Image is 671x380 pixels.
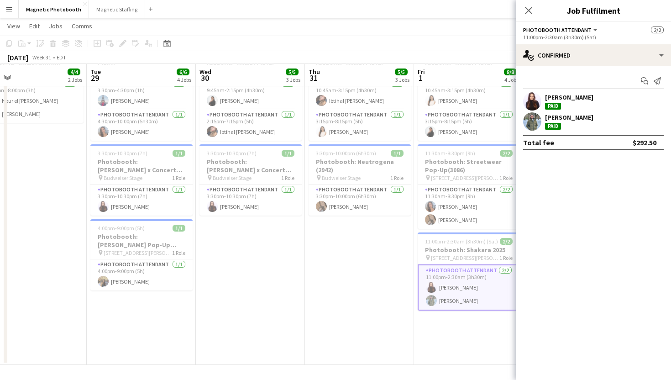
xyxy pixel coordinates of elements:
[29,22,40,30] span: Edit
[309,144,411,216] app-job-card: 3:30pm-10:00pm (6h30m)1/1Photobooth: Neutrogena (2942) Budweiser Stage1 RolePhotobooth Attendant1...
[172,249,185,256] span: 1 Role
[499,174,513,181] span: 1 Role
[199,38,302,141] app-job-card: 9:45am-7:15pm (9h30m)2/2Photobooth: NBO x [PERSON_NAME] (2979) [GEOGRAPHIC_DATA]2 RolesPhotobooth...
[68,76,82,83] div: 2 Jobs
[104,249,172,256] span: [STREET_ADDRESS][PERSON_NAME]
[199,158,302,174] h3: Photobooth: [PERSON_NAME] x Concert Series (3002)
[19,0,89,18] button: Magnetic Photobooth
[72,22,92,30] span: Comms
[173,225,185,232] span: 1/1
[500,238,513,245] span: 2/2
[391,150,404,157] span: 1/1
[418,79,520,110] app-card-role: Photobooth Attendant1/110:45am-3:15pm (4h30m)[PERSON_NAME]
[309,38,411,141] app-job-card: 10:45am-8:15pm (9h30m)2/2Photobooth: NBO x [PERSON_NAME] (2979) [GEOGRAPHIC_DATA]2 RolesPhotoboot...
[416,73,425,83] span: 1
[90,259,193,290] app-card-role: Photobooth Attendant1/14:00pm-9:00pm (5h)[PERSON_NAME]
[418,264,520,311] app-card-role: Photobooth Attendant2/211:00pm-2:30am (3h30m)[PERSON_NAME][PERSON_NAME]
[199,185,302,216] app-card-role: Photobooth Attendant1/13:30pm-10:30pm (7h)[PERSON_NAME]
[322,174,361,181] span: Budweiser Stage
[281,174,294,181] span: 1 Role
[90,232,193,249] h3: Photobooth: [PERSON_NAME] Pop-Up [GEOGRAPHIC_DATA] (3061)
[395,69,408,75] span: 5/5
[7,53,28,62] div: [DATE]
[98,150,147,157] span: 3:30pm-10:30pm (7h)
[545,103,561,110] div: Paid
[523,34,664,41] div: 11:00pm-2:30am (3h30m) (Sat)
[390,174,404,181] span: 1 Role
[90,158,193,174] h3: Photobooth: [PERSON_NAME] x Concert Series (3002)
[425,150,475,157] span: 11:30am-8:30pm (9h)
[500,150,513,157] span: 2/2
[4,20,24,32] a: View
[30,54,53,61] span: Week 31
[90,79,193,110] app-card-role: Photobooth Attendant1/13:30pm-4:30pm (1h)[PERSON_NAME]
[309,110,411,141] app-card-role: Photobooth Attendant1/13:15pm-8:15pm (5h)[PERSON_NAME]
[516,5,671,16] h3: Job Fulfilment
[90,68,101,76] span: Tue
[504,69,517,75] span: 8/8
[418,38,520,141] app-job-card: 10:45am-8:15pm (9h30m)2/2Photobooth: NBO x [PERSON_NAME] (2979) [GEOGRAPHIC_DATA]2 RolesPhotoboot...
[504,76,519,83] div: 4 Jobs
[89,73,101,83] span: 29
[418,110,520,141] app-card-role: Photobooth Attendant1/13:15pm-8:15pm (5h)[PERSON_NAME]
[431,254,499,261] span: [STREET_ADDRESS][PERSON_NAME]
[177,69,189,75] span: 6/6
[57,54,66,61] div: EDT
[173,150,185,157] span: 1/1
[516,44,671,66] div: Confirmed
[307,73,320,83] span: 31
[286,69,299,75] span: 5/5
[90,144,193,216] app-job-card: 3:30pm-10:30pm (7h)1/1Photobooth: [PERSON_NAME] x Concert Series (3002) Budweiser Stage1 RolePhot...
[177,76,191,83] div: 4 Jobs
[7,22,20,30] span: View
[98,225,145,232] span: 4:00pm-9:00pm (5h)
[545,123,561,130] div: Paid
[633,138,656,147] div: $292.50
[309,185,411,216] app-card-role: Photobooth Attendant1/13:30pm-10:00pm (6h30m)[PERSON_NAME]
[523,138,554,147] div: Total fee
[425,238,498,245] span: 11:00pm-2:30am (3h30m) (Sat)
[418,158,520,174] h3: Photobooth: Streetwear Pop-Up(3086)
[26,20,43,32] a: Edit
[213,174,252,181] span: Budweiser Stage
[90,38,193,141] app-job-card: 3:30pm-10:00pm (6h30m)2/2Photobooth: Neutrogena (2942) Budweiser Stage2 RolesPhotobooth Attendant...
[68,20,96,32] a: Comms
[418,144,520,229] app-job-card: 11:30am-8:30pm (9h)2/2Photobooth: Streetwear Pop-Up(3086) [STREET_ADDRESS][PERSON_NAME]1 RolePhot...
[90,110,193,141] app-card-role: Photobooth Attendant1/14:30pm-10:00pm (5h30m)[PERSON_NAME]
[199,68,211,76] span: Wed
[199,79,302,110] app-card-role: Photobooth Attendant1/19:45am-2:15pm (4h30m)[PERSON_NAME]
[523,26,599,33] button: Photobooth Attendant
[309,158,411,174] h3: Photobooth: Neutrogena (2942)
[545,113,593,121] div: [PERSON_NAME]
[418,232,520,311] app-job-card: 11:00pm-2:30am (3h30m) (Sat)2/2Photobooth: Shakara 2025 [STREET_ADDRESS][PERSON_NAME]1 RolePhotob...
[90,185,193,216] app-card-role: Photobooth Attendant1/13:30pm-10:30pm (7h)[PERSON_NAME]
[309,68,320,76] span: Thu
[68,69,80,75] span: 4/4
[207,150,257,157] span: 3:30pm-10:30pm (7h)
[418,68,425,76] span: Fri
[45,20,66,32] a: Jobs
[90,219,193,290] app-job-card: 4:00pm-9:00pm (5h)1/1Photobooth: [PERSON_NAME] Pop-Up [GEOGRAPHIC_DATA] (3061) [STREET_ADDRESS][P...
[282,150,294,157] span: 1/1
[418,185,520,229] app-card-role: Photobooth Attendant2/211:30am-8:30pm (9h)[PERSON_NAME][PERSON_NAME]
[104,174,142,181] span: Budweiser Stage
[651,26,664,33] span: 2/2
[286,76,300,83] div: 3 Jobs
[49,22,63,30] span: Jobs
[198,73,211,83] span: 30
[316,150,376,157] span: 3:30pm-10:00pm (6h30m)
[395,76,409,83] div: 3 Jobs
[89,0,145,18] button: Magnetic Staffing
[199,144,302,216] app-job-card: 3:30pm-10:30pm (7h)1/1Photobooth: [PERSON_NAME] x Concert Series (3002) Budweiser Stage1 RolePhot...
[172,174,185,181] span: 1 Role
[523,26,592,33] span: Photobooth Attendant
[499,254,513,261] span: 1 Role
